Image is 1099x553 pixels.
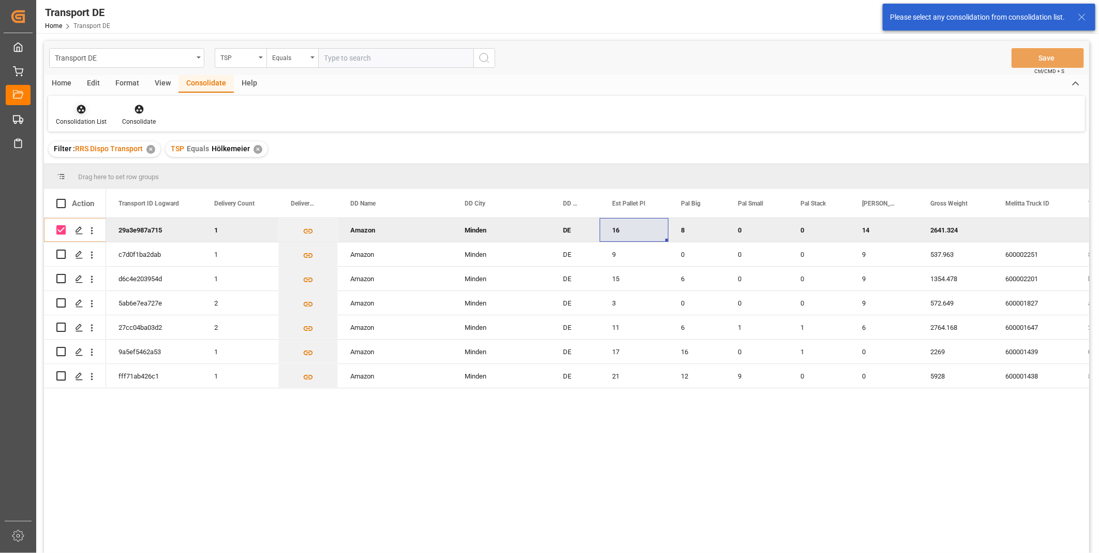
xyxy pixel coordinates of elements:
[738,200,763,207] span: Pal Small
[600,340,669,363] div: 17
[338,291,452,315] div: Amazon
[44,364,106,388] div: Press SPACE to select this row.
[266,48,318,68] button: open menu
[452,267,551,290] div: Minden
[918,267,993,290] div: 1354.478
[338,218,452,242] div: Amazon
[338,340,452,363] div: Amazon
[473,48,495,68] button: search button
[850,340,918,363] div: 0
[918,291,993,315] div: 572.649
[600,242,669,266] div: 9
[72,199,94,208] div: Action
[850,267,918,290] div: 9
[669,291,725,315] div: 0
[681,200,701,207] span: Pal Big
[220,51,256,63] div: TSP
[338,364,452,388] div: Amazon
[669,315,725,339] div: 6
[234,75,265,93] div: Help
[106,267,202,290] div: d6c4e203954d
[850,315,918,339] div: 6
[54,144,75,153] span: Filter :
[55,51,193,64] div: Transport DE
[930,200,968,207] span: Gross Weight
[179,75,234,93] div: Consolidate
[106,364,202,388] div: fff71ab426c1
[788,242,850,266] div: 0
[338,315,452,339] div: Amazon
[44,75,79,93] div: Home
[44,267,106,291] div: Press SPACE to select this row.
[338,242,452,266] div: Amazon
[993,242,1076,266] div: 600002251
[202,218,278,242] div: 1
[1034,67,1064,75] span: Ctrl/CMD + S
[202,315,278,339] div: 2
[993,267,1076,290] div: 600002201
[44,315,106,340] div: Press SPACE to select this row.
[850,364,918,388] div: 0
[338,267,452,290] div: Amazon
[788,291,850,315] div: 0
[291,200,316,207] span: Delivery List
[725,218,788,242] div: 0
[890,12,1068,23] div: Please select any consolidation from consolidation list.
[918,364,993,388] div: 5928
[452,315,551,339] div: Minden
[106,340,202,363] div: 9a5ef5462a53
[850,242,918,266] div: 9
[44,291,106,315] div: Press SPACE to select this row.
[788,340,850,363] div: 1
[202,242,278,266] div: 1
[725,242,788,266] div: 0
[272,51,307,63] div: Equals
[551,218,600,242] div: DE
[45,5,110,20] div: Transport DE
[79,75,108,93] div: Edit
[993,340,1076,363] div: 600001439
[788,267,850,290] div: 0
[106,242,202,266] div: c7d0f1ba2dab
[146,145,155,154] div: ✕
[918,315,993,339] div: 2764.168
[669,242,725,266] div: 0
[850,291,918,315] div: 9
[202,267,278,290] div: 1
[800,200,826,207] span: Pal Stack
[106,315,202,339] div: 27cc04ba03d2
[788,364,850,388] div: 0
[49,48,204,68] button: open menu
[993,315,1076,339] div: 600001647
[918,218,993,242] div: 2641.324
[862,200,896,207] span: [PERSON_NAME]
[215,48,266,68] button: open menu
[212,144,250,153] span: Hölkemeier
[669,364,725,388] div: 12
[452,242,551,266] div: Minden
[669,218,725,242] div: 8
[350,200,376,207] span: DD Name
[993,291,1076,315] div: 600001827
[600,315,669,339] div: 11
[1005,200,1049,207] span: Melitta Truck ID
[44,218,106,242] div: Press SPACE to deselect this row.
[669,340,725,363] div: 16
[725,364,788,388] div: 9
[725,315,788,339] div: 1
[254,145,262,154] div: ✕
[918,340,993,363] div: 2269
[44,340,106,364] div: Press SPACE to select this row.
[850,218,918,242] div: 14
[551,242,600,266] div: DE
[600,267,669,290] div: 15
[669,267,725,290] div: 6
[452,218,551,242] div: Minden
[600,218,669,242] div: 16
[318,48,473,68] input: Type to search
[612,200,645,207] span: Est Pallet Pl
[600,291,669,315] div: 3
[75,144,143,153] span: RRS Dispo Transport
[788,218,850,242] div: 0
[551,340,600,363] div: DE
